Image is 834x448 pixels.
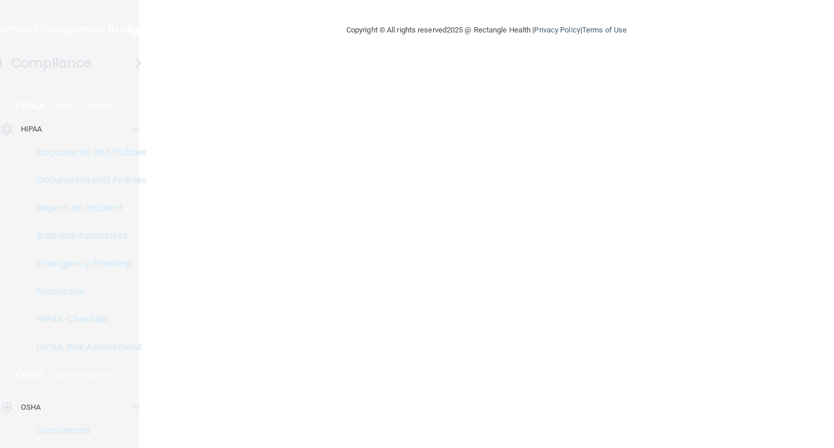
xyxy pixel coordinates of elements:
p: Documents and Policies [8,174,166,186]
p: Resources [8,286,166,297]
p: Learn More! [51,99,112,113]
p: HIPAA Checklist [8,314,166,325]
p: HIPAA [16,99,45,113]
div: Copyright © All rights reserved 2025 @ Rectangle Health | | [275,12,698,49]
p: OSHA [21,400,41,414]
a: Terms of Use [582,26,627,34]
p: HIPAA Risk Assessment [8,341,166,353]
p: OSHA [16,368,45,382]
h4: Compliance [11,55,92,71]
p: HIPAA [21,122,42,136]
p: Documents and Policies [8,147,166,158]
p: Business Associates [8,230,166,242]
p: Documents [8,425,166,436]
p: Report an Incident [8,202,166,214]
p: Learn More! [50,368,112,382]
a: Privacy Policy [534,26,580,34]
p: Emergency Planning [8,258,166,269]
